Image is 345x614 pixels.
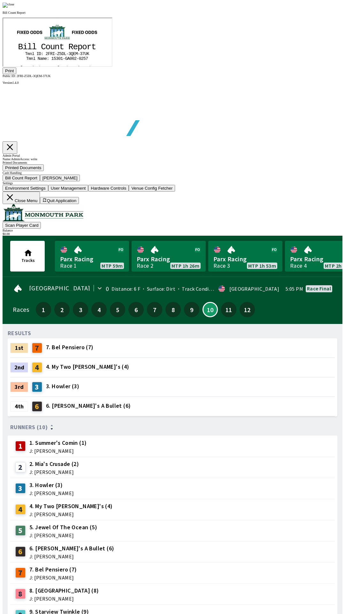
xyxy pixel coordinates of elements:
[53,38,55,43] tspan: 3
[13,307,29,312] div: Races
[52,34,54,38] tspan: -
[208,241,282,272] a: Parx RacingRace 3MTP 1h 53m
[10,362,28,373] div: 2nd
[33,47,36,52] tspan: a
[15,589,26,599] div: 8
[76,38,78,43] tspan: 0
[3,11,342,14] p: Bill Count Report
[241,307,253,312] span: 12
[147,302,162,317] button: 7
[167,307,179,312] span: 8
[81,34,84,38] tspan: U
[110,302,125,317] button: 5
[36,47,38,52] tspan: t
[64,38,67,43] tspan: A
[40,47,43,52] tspan: r
[79,47,82,52] tspan: o
[32,343,42,353] div: 7
[65,34,68,38] tspan: 3
[3,185,48,192] button: Environment Settings
[60,255,124,263] span: Parx Racing
[3,154,342,157] div: Admin Portal
[29,523,97,531] span: 5. Jewel Of The Ocean (5)
[61,34,63,38] tspan: L
[3,171,342,175] div: Cash Handling
[54,302,70,317] button: 2
[84,24,89,34] tspan: r
[73,302,88,317] button: 3
[55,241,129,272] a: Parx RacingRace 1MTP 59m
[73,38,76,43] tspan: -
[63,34,65,38] tspan: -
[3,74,342,78] div: Public ID:
[60,38,62,43] tspan: -
[70,34,73,38] tspan: E
[23,38,26,43] tspan: T
[186,307,198,312] span: 9
[27,38,30,43] tspan: n
[15,504,26,515] div: 4
[10,401,28,412] div: 4th
[10,382,28,392] div: 3rd
[42,34,45,38] tspan: 2
[65,24,70,34] tspan: R
[137,255,201,263] span: Parx Racing
[80,38,83,43] tspan: 5
[50,38,53,43] tspan: 5
[172,263,199,268] span: MTP 1h 26m
[36,302,51,317] button: 1
[29,460,79,468] span: 2. Mia's Crusade (2)
[82,38,85,43] tspan: 7
[32,362,42,373] div: 4
[3,181,342,185] div: Settings
[37,38,39,43] tspan: a
[31,47,34,52] tspan: n
[10,241,45,272] button: Tracks
[24,34,27,38] tspan: m
[29,47,31,52] tspan: i
[32,401,42,412] div: 6
[149,307,161,312] span: 7
[17,74,51,78] span: 2FRI-Z5DL-3QEM-37UK
[72,34,75,38] tspan: M
[37,307,50,312] span: 1
[40,197,79,204] button: Quit Application
[3,18,112,67] iframe: ReportvIEWER
[70,24,75,34] tspan: e
[3,81,342,84] div: Version 1.4.0
[213,263,230,268] div: Race 3
[223,307,235,312] span: 11
[54,47,57,52] tspan: C
[57,38,60,43] tspan: 1
[3,161,342,164] div: Printed Documents
[58,34,61,38] tspan: D
[205,308,216,311] span: 10
[74,47,77,52] tspan: A
[46,382,79,390] span: 3. Howler (3)
[17,47,20,52] tspan: D
[10,424,335,430] div: Runners (10)
[25,38,28,43] tspan: m
[33,34,36,38] tspan: I
[19,47,22,52] tspan: e
[29,512,113,517] span: J: [PERSON_NAME]
[69,38,71,43] tspan: 0
[36,34,38,38] tspan: D
[3,229,342,232] div: Balance
[38,24,43,34] tspan: C
[42,24,48,34] tspan: o
[3,67,16,74] button: Print
[29,448,87,453] span: J: [PERSON_NAME]
[48,38,51,43] tspan: 1
[24,47,27,52] tspan: o
[17,84,201,152] img: global tote logo
[39,38,42,43] tspan: m
[21,257,35,263] span: Tracks
[137,263,153,268] div: Race 2
[81,47,84,52] tspan: u
[88,185,129,192] button: Hardware Controls
[106,286,109,291] div: 0
[66,38,69,43] tspan: 0
[84,47,86,52] tspan: n
[45,34,47,38] tspan: F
